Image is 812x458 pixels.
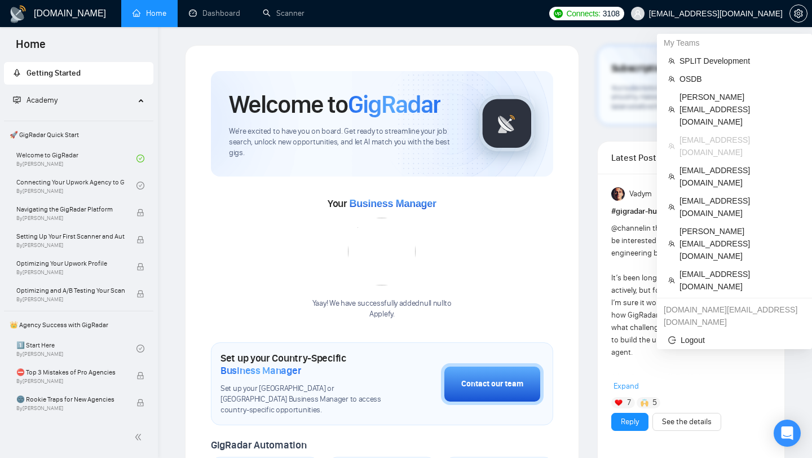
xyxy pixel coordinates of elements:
span: OSDB [679,73,801,85]
span: Home [7,36,55,60]
span: team [668,106,675,113]
div: Yaay! We have successfully added null null to [312,298,452,320]
img: ❤️ [615,399,623,407]
span: 5 [652,397,657,408]
span: By [PERSON_NAME] [16,378,125,385]
a: homeHome [133,8,166,18]
span: [EMAIL_ADDRESS][DOMAIN_NAME] [679,164,801,189]
button: Contact our team [441,363,544,405]
span: Getting Started [27,68,81,78]
span: team [668,143,675,149]
span: [PERSON_NAME][EMAIL_ADDRESS][DOMAIN_NAME] [679,225,801,262]
span: Optimizing and A/B Testing Your Scanner for Better Results [16,285,125,296]
h1: # gigradar-hub [611,205,771,218]
span: 🌚 Rookie Traps for New Agencies [16,394,125,405]
a: searchScanner [263,8,304,18]
span: By [PERSON_NAME] [16,296,125,303]
span: By [PERSON_NAME] [16,405,125,412]
span: user [634,10,642,17]
span: 3108 [603,7,620,20]
a: Connecting Your Upwork Agency to GigRadarBy[PERSON_NAME] [16,173,136,198]
span: team [668,240,675,247]
li: Getting Started [4,62,153,85]
span: SPLIT Development [679,55,801,67]
img: gigradar-logo.png [479,95,535,152]
span: Your subscription will be renewed. To keep things running smoothly, make sure your payment method... [611,83,770,111]
span: [PERSON_NAME][EMAIL_ADDRESS][DOMAIN_NAME] [679,91,801,128]
a: setting [789,9,807,18]
span: lock [136,399,144,407]
span: Optimizing Your Upwork Profile [16,258,125,269]
a: Welcome to GigRadarBy[PERSON_NAME] [16,146,136,171]
span: team [668,204,675,210]
span: 7 [627,397,631,408]
span: Expand [614,381,639,391]
span: team [668,58,675,64]
span: Business Manager [349,198,436,209]
div: Contact our team [461,378,523,390]
div: My Teams [657,34,812,52]
button: Reply [611,413,648,431]
span: Logout [668,334,801,346]
button: See the details [652,413,721,431]
span: Set up your [GEOGRAPHIC_DATA] or [GEOGRAPHIC_DATA] Business Manager to access country-specific op... [220,384,385,416]
img: logo [9,5,27,23]
span: Setting Up Your First Scanner and Auto-Bidder [16,231,125,242]
span: Business Manager [220,364,301,377]
span: setting [790,9,807,18]
span: rocket [13,69,21,77]
span: [EMAIL_ADDRESS][DOMAIN_NAME] [679,134,801,158]
img: Vadym [611,187,625,201]
span: [EMAIL_ADDRESS][DOMAIN_NAME] [679,195,801,219]
span: lock [136,372,144,380]
span: check-circle [136,345,144,353]
span: team [668,277,675,284]
span: GigRadar Automation [211,439,306,451]
div: sharahov.consulting@gmail.com [657,301,812,331]
span: @channel [611,223,645,233]
button: setting [789,5,807,23]
span: Academy [13,95,58,105]
span: Latest Posts from the GigRadar Community [611,151,663,165]
span: By [PERSON_NAME] [16,215,125,222]
span: team [668,76,675,82]
span: [EMAIL_ADDRESS][DOMAIN_NAME] [679,268,801,293]
span: check-circle [136,182,144,190]
span: Academy [27,95,58,105]
span: Connects: [566,7,600,20]
span: double-left [134,431,145,443]
a: dashboardDashboard [189,8,240,18]
span: check-circle [136,155,144,162]
img: upwork-logo.png [554,9,563,18]
span: team [668,173,675,180]
span: By [PERSON_NAME] [16,242,125,249]
span: Navigating the GigRadar Platform [16,204,125,215]
span: fund-projection-screen [13,96,21,104]
span: logout [668,336,676,344]
img: error [348,218,416,285]
a: See the details [662,416,712,428]
span: Subscription [611,59,667,78]
span: Your [328,197,436,210]
a: Reply [621,416,639,428]
img: 🙌 [641,399,648,407]
h1: Set up your Country-Specific [220,352,385,377]
div: Open Intercom Messenger [774,420,801,447]
span: 👑 Agency Success with GigRadar [5,314,152,336]
p: Applefy . [312,309,452,320]
span: GigRadar [348,89,440,120]
span: ⛔ Top 3 Mistakes of Pro Agencies [16,367,125,378]
span: 🚀 GigRadar Quick Start [5,124,152,146]
h1: Welcome to [229,89,440,120]
span: lock [136,236,144,244]
span: We're excited to have you on board. Get ready to streamline your job search, unlock new opportuni... [229,126,461,158]
a: 1️⃣ Start HereBy[PERSON_NAME] [16,336,136,361]
span: lock [136,209,144,217]
span: lock [136,290,144,298]
span: lock [136,263,144,271]
span: By [PERSON_NAME] [16,269,125,276]
span: Vadym [629,188,652,200]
